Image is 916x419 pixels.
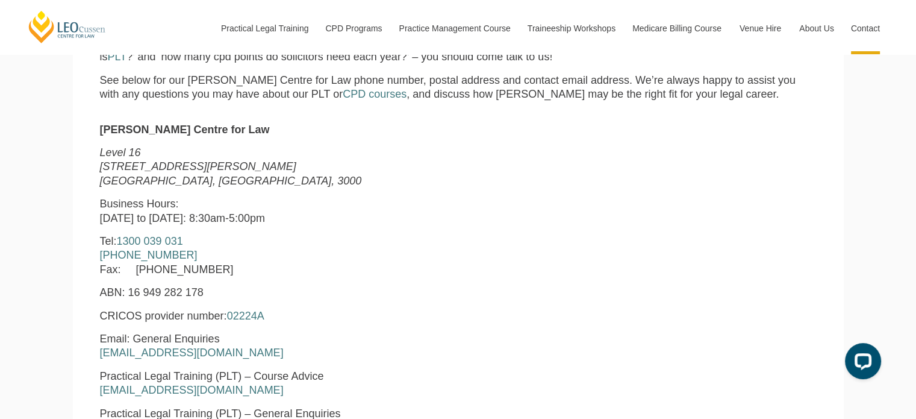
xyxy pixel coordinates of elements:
[212,2,317,54] a: Practical Legal Training
[100,309,511,323] p: CRICOS provider number:
[100,332,511,361] p: Email: General Enquiries
[27,10,107,44] a: [PERSON_NAME] Centre for Law
[100,160,296,172] em: [STREET_ADDRESS][PERSON_NAME]
[100,370,511,398] p: Practical Legal Training (PLT) – Course Advice
[100,235,511,277] p: Tel: Fax: [PHONE_NUMBER]
[731,2,790,54] a: Venue Hire
[842,2,889,54] a: Contact
[790,2,842,54] a: About Us
[519,2,623,54] a: Traineeship Workshops
[390,2,519,54] a: Practice Management Course
[100,286,511,300] p: ABN: 16 949 282 178
[108,51,127,63] a: PLT
[835,338,886,389] iframe: LiveChat chat widget
[100,249,198,261] a: [PHONE_NUMBER]
[100,197,511,225] p: Business Hours: [DATE] to [DATE]: 8:30am-5:00pm
[100,175,362,187] em: [GEOGRAPHIC_DATA], [GEOGRAPHIC_DATA], 3000
[343,88,407,100] a: CPD courses
[100,74,817,102] p: See below for our [PERSON_NAME] Centre for Law phone number, postal address and contact email add...
[100,124,270,136] strong: [PERSON_NAME] Centre for Law
[100,384,284,396] a: [EMAIL_ADDRESS][DOMAIN_NAME]
[623,2,731,54] a: Medicare Billing Course
[316,2,390,54] a: CPD Programs
[100,146,141,159] em: Level 16
[227,310,264,322] a: 02224A
[117,235,183,247] a: 1300 039 031
[100,347,284,359] a: [EMAIL_ADDRESS][DOMAIN_NAME]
